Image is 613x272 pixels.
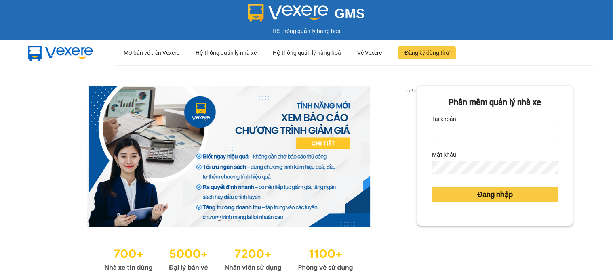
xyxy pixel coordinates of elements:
[273,40,341,66] div: Hệ thống quản lý hàng hoá
[432,113,456,126] label: Tài khoản
[237,217,240,220] li: slide item 3
[2,27,611,36] div: Hệ thống quản lý hàng hóa
[432,187,558,202] button: Đăng nhập
[432,161,558,174] input: Mật khẩu
[357,40,382,66] div: Về Vexere
[403,86,417,96] p: 1 of 3
[196,40,257,66] div: Hệ thống quản lý nhà xe
[248,4,328,22] img: logo 2
[404,48,449,57] span: Đăng ký dùng thử
[124,40,179,66] div: Mở bán vé trên Vexere
[432,126,558,138] input: Tài khoản
[217,217,221,220] li: slide item 1
[398,46,456,59] button: Đăng ký dùng thử
[248,12,365,19] a: GMS
[335,6,365,21] span: GMS
[406,86,417,227] button: next slide / item
[477,189,513,200] span: Đăng nhập
[40,86,52,227] button: previous slide / item
[432,148,456,161] label: Mật khẩu
[432,96,558,109] div: Phần mềm quản lý nhà xe
[20,40,101,66] img: mbUUG5Q.png
[227,217,230,220] li: slide item 2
